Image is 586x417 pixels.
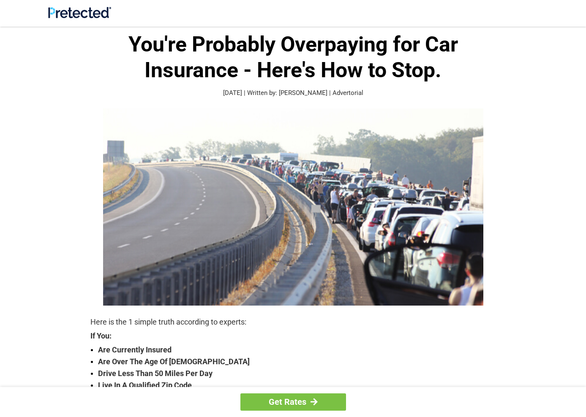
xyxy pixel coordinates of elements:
strong: Are Over The Age Of [DEMOGRAPHIC_DATA] [98,356,496,368]
a: Site Logo [48,12,111,20]
h1: You're Probably Overpaying for Car Insurance - Here's How to Stop. [90,32,496,83]
p: [DATE] | Written by: [PERSON_NAME] | Advertorial [90,88,496,98]
strong: Are Currently Insured [98,344,496,356]
strong: If You: [90,332,496,340]
a: Get Rates [240,393,346,411]
p: Here is the 1 simple truth according to experts: [90,316,496,328]
strong: Drive Less Than 50 Miles Per Day [98,368,496,379]
strong: Live In A Qualified Zip Code [98,379,496,391]
img: Site Logo [48,7,111,18]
